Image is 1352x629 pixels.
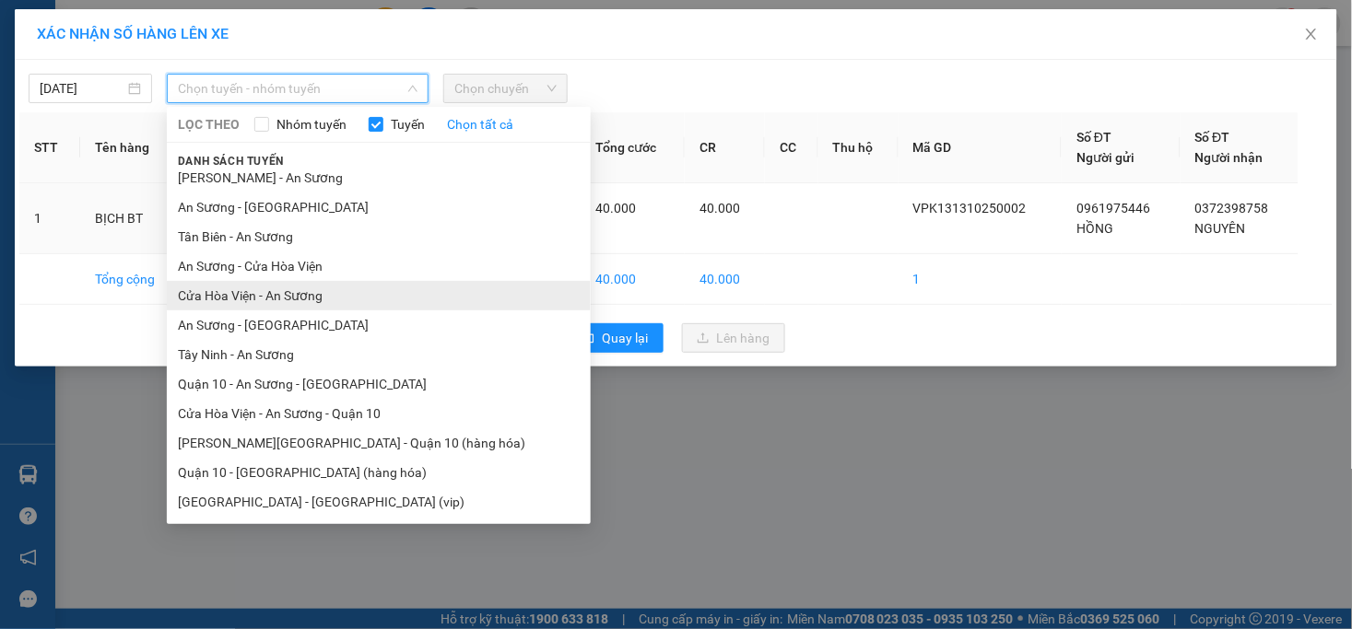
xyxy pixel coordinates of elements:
li: An Sương - [GEOGRAPHIC_DATA] [167,310,591,340]
button: Close [1286,9,1337,61]
span: Hotline: 19001152 [146,82,226,93]
span: XÁC NHẬN SỐ HÀNG LÊN XE [37,25,229,42]
th: Thu hộ [818,112,899,183]
a: Chọn tất cả [447,114,513,134]
td: 40.000 [582,254,685,305]
button: uploadLên hàng [682,323,785,353]
th: Mã GD [899,112,1063,183]
li: [GEOGRAPHIC_DATA] - [GEOGRAPHIC_DATA] (vip) [167,487,591,517]
span: Số ĐT [1076,130,1111,145]
span: Chọn chuyến [454,75,556,102]
span: 40.000 [700,201,740,215]
td: 40.000 [685,254,765,305]
th: CC [765,112,817,183]
th: Tổng cước [582,112,685,183]
td: 1 [19,183,80,254]
span: NGUYÊN [1195,221,1246,236]
input: 13/10/2025 [40,78,124,99]
span: VPK131310250002 [92,117,199,131]
th: Tên hàng [80,112,182,183]
td: 1 [899,254,1063,305]
span: Người gửi [1076,150,1135,165]
span: In ngày: [6,134,112,145]
li: An Sương - [GEOGRAPHIC_DATA] [167,192,591,222]
td: Tổng cộng [80,254,182,305]
span: Người nhận [1195,150,1264,165]
li: Cửa Hòa Viện - An Sương - Quận 10 [167,399,591,428]
li: An Sương - Cửa Hòa Viện [167,251,591,281]
span: 0961975446 [1076,201,1150,215]
li: [PERSON_NAME][GEOGRAPHIC_DATA] - Quận 10 (hàng hóa) [167,428,591,458]
th: STT [19,112,80,183]
span: Tuyến [383,114,432,134]
strong: ĐỒNG PHƯỚC [146,10,253,26]
span: ----------------------------------------- [50,99,226,114]
li: Cửa Hòa Viện - An Sương [167,281,591,310]
span: 01 Võ Văn Truyện, KP.1, Phường 2 [146,55,253,78]
span: 40.000 [596,201,637,215]
th: CR [685,112,765,183]
span: LỌC THEO [178,114,240,134]
li: Quận 10 - [GEOGRAPHIC_DATA] (hàng hóa) [167,458,591,487]
span: down [407,83,418,94]
img: logo [6,11,88,92]
span: 11:54:46 [DATE] [41,134,112,145]
span: 0372398758 [1195,201,1269,215]
span: VPK131310250002 [913,201,1027,215]
span: HỒNG [1076,221,1113,236]
li: Tân Biên - An Sương [167,222,591,251]
span: [PERSON_NAME]: [6,119,199,130]
span: Số ĐT [1195,130,1230,145]
span: Chọn tuyến - nhóm tuyến [178,75,417,102]
span: Bến xe [GEOGRAPHIC_DATA] [146,29,248,52]
span: close [1304,27,1319,41]
li: Quận 10 - An Sương - [GEOGRAPHIC_DATA] [167,369,591,399]
span: Nhóm tuyến [269,114,354,134]
li: [PERSON_NAME] - An Sương [167,163,591,192]
li: Tây Ninh - An Sương [167,340,591,369]
td: BỊCH BT [80,183,182,254]
span: Quay lại [603,328,649,348]
span: Danh sách tuyến [167,153,295,169]
button: rollbackQuay lại [568,323,664,353]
